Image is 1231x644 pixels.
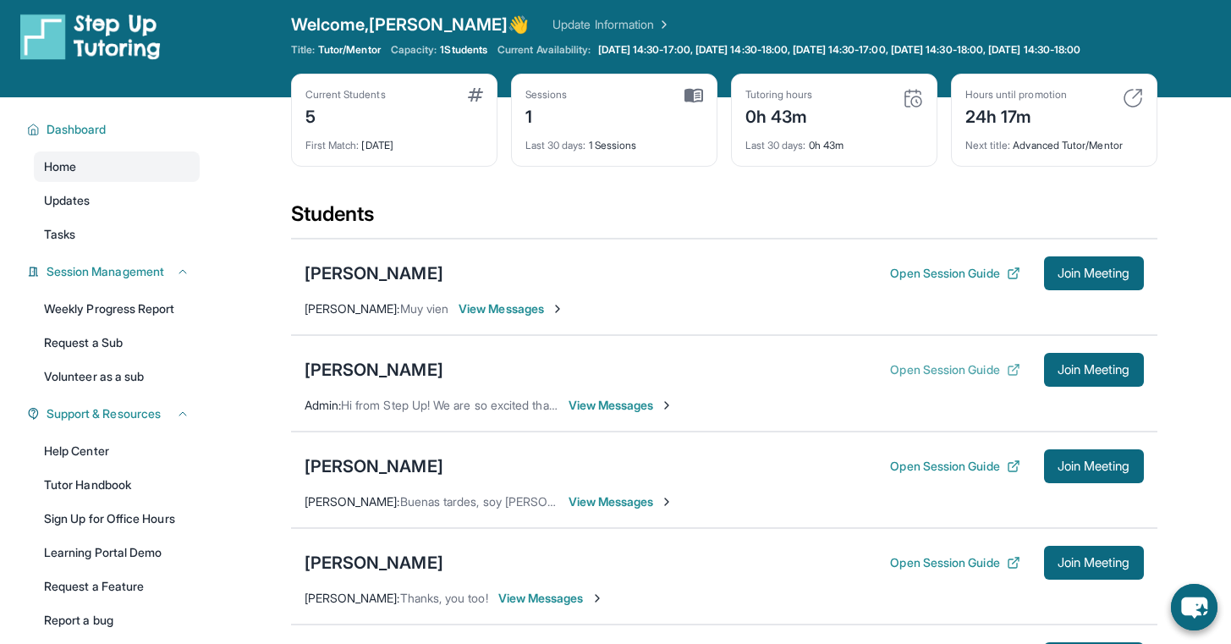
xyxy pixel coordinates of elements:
[391,43,437,57] span: Capacity:
[468,88,483,102] img: card
[965,139,1011,151] span: Next title :
[498,590,604,607] span: View Messages
[684,88,703,103] img: card
[1044,449,1144,483] button: Join Meeting
[598,43,1081,57] span: [DATE] 14:30-17:00, [DATE] 14:30-18:00, [DATE] 14:30-17:00, [DATE] 14:30-18:00, [DATE] 14:30-18:00
[1044,256,1144,290] button: Join Meeting
[595,43,1085,57] a: [DATE] 14:30-17:00, [DATE] 14:30-18:00, [DATE] 14:30-17:00, [DATE] 14:30-18:00, [DATE] 14:30-18:00
[305,398,341,412] span: Admin :
[890,458,1019,475] button: Open Session Guide
[569,397,674,414] span: View Messages
[305,139,360,151] span: First Match :
[305,88,386,102] div: Current Students
[305,261,443,285] div: [PERSON_NAME]
[890,554,1019,571] button: Open Session Guide
[965,88,1067,102] div: Hours until promotion
[569,493,674,510] span: View Messages
[745,129,923,152] div: 0h 43m
[305,551,443,575] div: [PERSON_NAME]
[1171,584,1217,630] button: chat-button
[34,605,200,636] a: Report a bug
[654,16,671,33] img: Chevron Right
[291,201,1157,238] div: Students
[965,129,1143,152] div: Advanced Tutor/Mentor
[1058,268,1130,278] span: Join Meeting
[47,405,161,422] span: Support & Resources
[1044,546,1144,580] button: Join Meeting
[34,537,200,568] a: Learning Portal Demo
[1123,88,1143,108] img: card
[47,263,164,280] span: Session Management
[305,301,400,316] span: [PERSON_NAME] :
[551,302,564,316] img: Chevron-Right
[34,219,200,250] a: Tasks
[440,43,487,57] span: 1 Students
[525,88,568,102] div: Sessions
[305,591,400,605] span: [PERSON_NAME] :
[459,300,564,317] span: View Messages
[525,129,703,152] div: 1 Sessions
[745,139,806,151] span: Last 30 days :
[890,361,1019,378] button: Open Session Guide
[903,88,923,108] img: card
[20,13,161,60] img: logo
[47,121,107,138] span: Dashboard
[552,16,671,33] a: Update Information
[497,43,591,57] span: Current Availability:
[291,13,530,36] span: Welcome, [PERSON_NAME] 👋
[34,151,200,182] a: Home
[40,263,190,280] button: Session Management
[34,571,200,602] a: Request a Feature
[660,495,673,509] img: Chevron-Right
[525,139,586,151] span: Last 30 days :
[965,102,1067,129] div: 24h 17m
[40,405,190,422] button: Support & Resources
[34,361,200,392] a: Volunteer as a sub
[400,591,488,605] span: Thanks, you too!
[745,88,813,102] div: Tutoring hours
[291,43,315,57] span: Title:
[745,102,813,129] div: 0h 43m
[34,504,200,534] a: Sign Up for Office Hours
[305,454,443,478] div: [PERSON_NAME]
[34,470,200,500] a: Tutor Handbook
[1058,558,1130,568] span: Join Meeting
[1044,353,1144,387] button: Join Meeting
[44,158,76,175] span: Home
[305,358,443,382] div: [PERSON_NAME]
[34,185,200,216] a: Updates
[525,102,568,129] div: 1
[890,265,1019,282] button: Open Session Guide
[305,129,483,152] div: [DATE]
[34,436,200,466] a: Help Center
[305,494,400,509] span: [PERSON_NAME] :
[34,328,200,358] a: Request a Sub
[591,592,604,605] img: Chevron-Right
[44,192,91,209] span: Updates
[1058,365,1130,375] span: Join Meeting
[1058,461,1130,471] span: Join Meeting
[400,301,449,316] span: Muy vien
[305,102,386,129] div: 5
[318,43,381,57] span: Tutor/Mentor
[660,399,673,412] img: Chevron-Right
[44,226,75,243] span: Tasks
[40,121,190,138] button: Dashboard
[34,294,200,324] a: Weekly Progress Report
